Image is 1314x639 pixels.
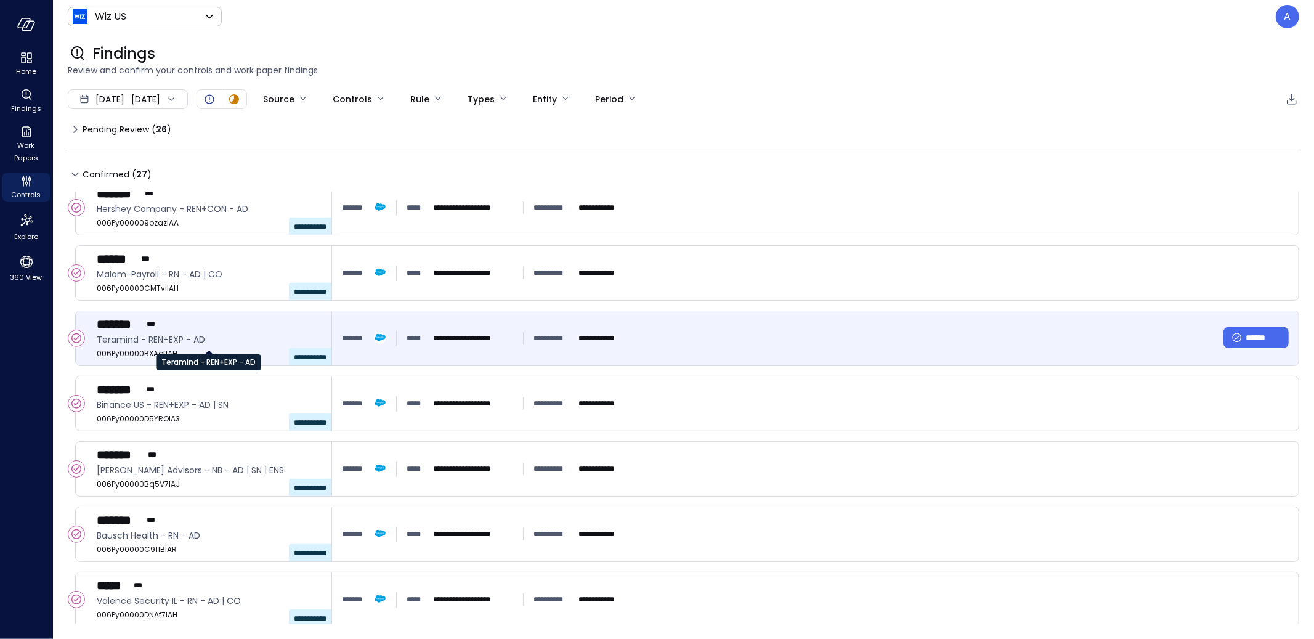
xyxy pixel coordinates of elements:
[97,348,322,360] span: 006Py00000BXAofIAH
[2,251,50,285] div: 360 View
[156,354,261,370] div: Teramind - REN+EXP - AD
[12,189,41,201] span: Controls
[97,529,322,542] span: Bausch Health - RN - AD
[97,543,322,556] span: 006Py00000C911BIAR
[468,89,495,110] div: Types
[68,526,85,543] div: Confirmed
[68,330,85,347] div: Confirmed
[1284,9,1291,24] p: A
[95,9,126,24] p: Wiz US
[68,63,1299,77] span: Review and confirm your controls and work paper findings
[1276,5,1299,28] div: Assaf
[1284,92,1299,107] div: Export to CSV
[83,120,171,139] span: Pending Review
[97,282,322,295] span: 006Py00000CMTviIAH
[97,478,322,490] span: 006Py00000Bq5V7IAJ
[68,460,85,478] div: Confirmed
[97,609,322,621] span: 006Py00000DNAf7IAH
[68,264,85,282] div: Confirmed
[595,89,623,110] div: Period
[73,9,87,24] img: Icon
[132,168,152,181] div: ( )
[2,123,50,165] div: Work Papers
[2,49,50,79] div: Home
[97,333,322,346] span: Teramind - REN+EXP - AD
[333,89,372,110] div: Controls
[152,123,171,136] div: ( )
[14,230,38,243] span: Explore
[2,173,50,202] div: Controls
[97,217,322,229] span: 006Py000009ozazIAA
[83,165,152,184] span: Confirmed
[227,92,241,107] div: In Progress
[97,267,322,281] span: Malam-Payroll - RN - AD | CO
[410,89,429,110] div: Rule
[533,89,557,110] div: Entity
[10,271,43,283] span: 360 View
[92,44,155,63] span: Findings
[156,123,167,136] span: 26
[68,199,85,216] div: Confirmed
[136,168,147,181] span: 27
[97,413,322,425] span: 006Py00000D5YROIA3
[202,92,217,107] div: Open
[97,398,322,412] span: Binance US - REN+EXP - AD | SN
[2,210,50,244] div: Explore
[97,463,322,477] span: Grant Thornton Advisors - NB - AD | SN | ENS
[68,395,85,412] div: Confirmed
[16,65,36,78] span: Home
[7,139,45,164] span: Work Papers
[11,102,41,115] span: Findings
[263,89,294,110] div: Source
[2,86,50,116] div: Findings
[97,202,322,216] span: Hershey Company - REN+CON - AD
[95,92,124,106] span: [DATE]
[97,594,322,608] span: Valence Security IL - RN - AD | CO
[68,591,85,608] div: Confirmed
